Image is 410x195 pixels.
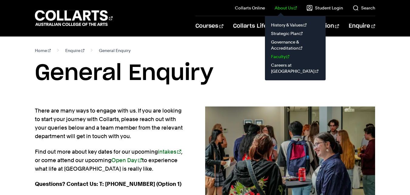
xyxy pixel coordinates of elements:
[111,157,142,163] a: Open Day
[270,61,321,75] a: Careers at [GEOGRAPHIC_DATA]
[35,148,186,173] p: Find out more about key dates for our upcoming , or come attend our upcoming to experience what l...
[233,16,272,36] a: Collarts Life
[35,181,181,187] strong: Questions? Contact Us: T: [PHONE_NUMBER] (Option 1)
[65,46,84,55] a: Enquire
[158,148,181,155] a: intakes
[35,60,375,87] h1: General Enquiry
[195,16,223,36] a: Courses
[235,5,265,11] a: Collarts Online
[35,106,186,141] p: There are many ways to engage with us. If you are looking to start your journey with Collarts, pl...
[307,5,343,11] a: Student Login
[270,52,321,61] a: Faculty
[270,38,321,52] a: Governance & Accreditation
[270,21,321,29] a: History & Values
[35,46,51,55] a: Home
[35,9,113,27] div: Go to homepage
[275,5,297,11] a: About Us
[353,5,375,11] a: Search
[99,46,130,55] span: General Enquiry
[349,16,375,36] a: Enquire
[270,29,321,38] a: Strategic Plan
